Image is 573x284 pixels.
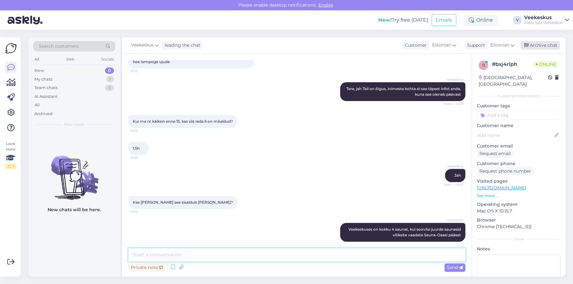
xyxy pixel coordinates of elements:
span: New chats [64,122,84,127]
span: 16:05 [130,155,154,160]
span: Veekeskus [440,77,463,82]
div: Web [65,55,76,63]
p: Visited pages [477,178,560,185]
div: V [513,16,522,24]
div: 2 / 3 [5,163,16,169]
span: Veekeskuses on kokku 4 saunat, kui soovite juurde saunasid võiksite vaadata Sauna-Oaasi pääset [348,227,462,237]
div: Socials [100,55,115,63]
p: Chrome [TECHNICAL_ID] [477,223,560,230]
span: Online [533,61,559,68]
div: Private note [128,263,165,272]
span: Enable [317,2,335,8]
span: 16:20 [130,209,154,214]
div: 0 [105,67,114,74]
span: Seen ✓ 16:01 [440,101,463,106]
div: Customer information [477,93,560,99]
span: 16:33 [440,242,463,247]
div: Veekeskus [524,15,562,20]
div: Kales Spa Veekeskus [524,20,562,25]
input: Add a tag [477,110,560,120]
span: Veekeskus [440,164,463,169]
p: New chats will be here. [48,206,101,213]
div: Try free [DATE]: [378,16,429,24]
div: All [33,55,40,63]
div: 1 [106,76,114,83]
div: Extra [477,236,560,242]
div: [GEOGRAPHIC_DATA], [GEOGRAPHIC_DATA] [479,74,548,88]
p: Operating system [477,201,560,208]
div: My chats [34,76,52,83]
div: Team chats [34,85,58,91]
span: b [482,63,485,67]
input: Add name [477,132,553,139]
img: No chats [28,144,120,201]
div: Support [465,42,485,49]
div: Archived [34,111,53,117]
span: Veekeskus [440,218,463,222]
b: New! [378,17,392,23]
span: Send [447,265,463,270]
span: Kui ma nt käiksin enne 15, kas siis rada 6 on mõeldud? [133,119,233,124]
p: Customer email [477,143,560,149]
p: Customer phone [477,160,560,167]
span: Estonian [432,42,451,49]
a: VeekeskusKales Spa Veekeskus [524,15,569,25]
p: Customer name [477,122,560,129]
span: Jah [454,173,461,178]
div: All [34,102,40,108]
span: Tere, jah Teil on õigus, inimeste kohta ei saa täpset infot anda, kuna see oleneb päevast [346,86,462,97]
span: Kas [PERSON_NAME] see sisaldub [PERSON_NAME]? [133,200,233,205]
p: Notes [477,246,560,252]
span: 15:53 [130,69,154,73]
span: 16:05 [130,128,154,133]
span: Seen ✓ 16:10 [440,182,463,187]
span: Search customers [39,43,79,50]
p: Customer tags [477,103,560,109]
button: Emails [431,14,456,26]
p: See more ... [477,193,560,199]
div: # bxj4rlph [492,61,533,68]
div: Online [464,14,498,26]
div: Archive chat [520,41,560,50]
div: New [34,67,44,74]
p: Browser [477,217,560,223]
div: Request email [477,149,513,158]
span: 1.5h [133,146,140,151]
a: [URL][DOMAIN_NAME] [477,185,526,190]
div: AI Assistant [34,94,58,100]
div: leading the chat [162,42,200,49]
img: Askly Logo [5,42,17,54]
span: Estonian [490,42,509,49]
div: Customer [402,42,427,49]
div: 0 [105,85,114,91]
div: Look Here [5,141,16,169]
span: Veekeskus [131,42,154,49]
div: Request phone number [477,167,534,175]
p: Mac OS X 10.15.7 [477,208,560,214]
